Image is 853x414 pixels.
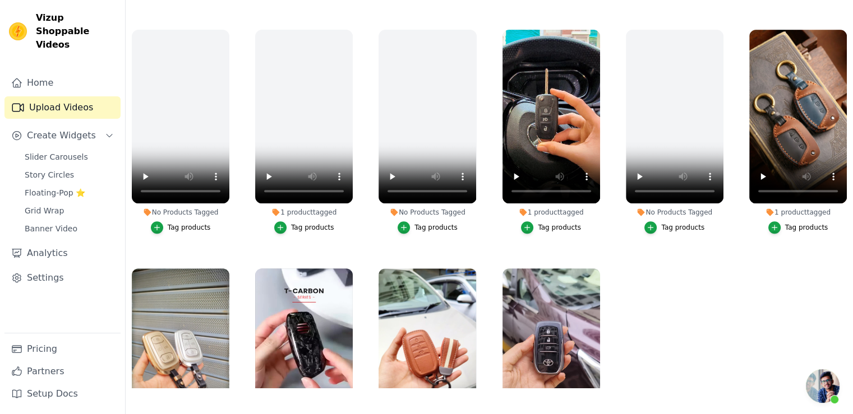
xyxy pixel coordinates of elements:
[4,72,121,94] a: Home
[18,149,121,165] a: Slider Carousels
[626,208,723,217] div: No Products Tagged
[502,208,600,217] div: 1 product tagged
[398,221,458,234] button: Tag products
[4,96,121,119] a: Upload Videos
[132,208,229,217] div: No Products Tagged
[25,169,74,180] span: Story Circles
[4,124,121,147] button: Create Widgets
[291,223,334,232] div: Tag products
[768,221,828,234] button: Tag products
[27,129,96,142] span: Create Widgets
[9,22,27,40] img: Vizup
[4,383,121,405] a: Setup Docs
[521,221,581,234] button: Tag products
[25,187,85,198] span: Floating-Pop ⭐
[661,223,704,232] div: Tag products
[18,167,121,183] a: Story Circles
[806,369,840,403] div: Open chat
[25,205,64,216] span: Grid Wrap
[749,208,847,217] div: 1 product tagged
[18,203,121,218] a: Grid Wrap
[379,208,476,217] div: No Products Tagged
[25,151,88,162] span: Slider Carousels
[4,267,121,289] a: Settings
[18,221,121,236] a: Banner Video
[274,221,334,234] button: Tag products
[785,223,828,232] div: Tag products
[25,223,77,234] span: Banner Video
[18,185,121,201] a: Floating-Pop ⭐
[4,242,121,264] a: Analytics
[414,223,458,232] div: Tag products
[151,221,211,234] button: Tag products
[36,11,116,52] span: Vizup Shoppable Videos
[255,208,353,217] div: 1 product tagged
[538,223,581,232] div: Tag products
[168,223,211,232] div: Tag products
[4,338,121,360] a: Pricing
[644,221,704,234] button: Tag products
[4,360,121,383] a: Partners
